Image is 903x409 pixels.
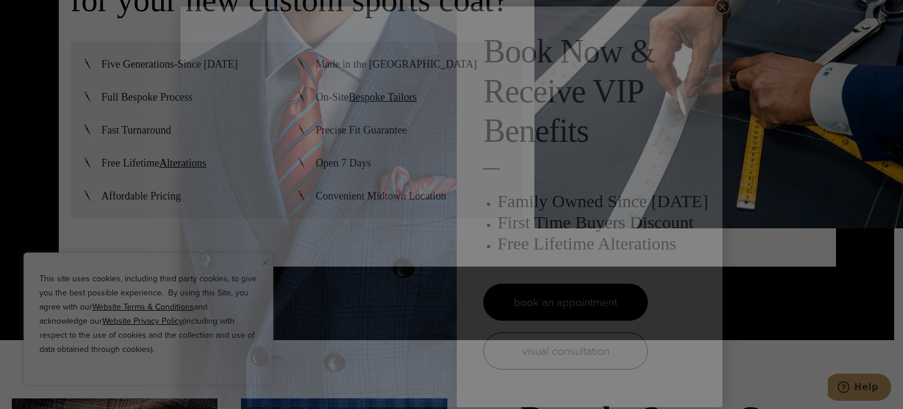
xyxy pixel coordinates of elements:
h2: Book Now & Receive VIP Benefits [483,32,710,151]
h3: Family Owned Since [DATE] [497,191,710,212]
a: book an appointment [483,284,648,321]
a: visual consultation [483,332,648,370]
h3: Free Lifetime Alterations [497,233,710,254]
span: Help [26,8,51,19]
h3: First Time Buyers Discount [497,212,710,233]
